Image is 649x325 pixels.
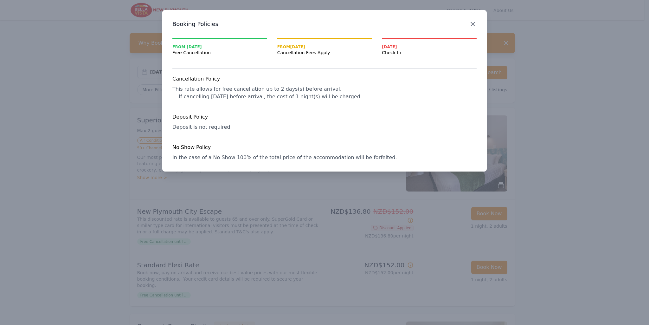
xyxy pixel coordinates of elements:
[172,49,267,56] span: Free Cancellation
[172,44,267,49] span: From [DATE]
[172,124,230,130] span: Deposit is not required
[277,49,372,56] span: Cancellation Fees Apply
[172,86,362,100] span: This rate allows for free cancellation up to 2 days(s) before arrival. If cancelling [DATE] befor...
[172,75,477,83] h4: Cancellation Policy
[172,38,477,56] nav: Progress mt-20
[277,44,372,49] span: From [DATE]
[382,49,477,56] span: Check In
[382,44,477,49] span: [DATE]
[172,20,477,28] h3: Booking Policies
[172,144,477,151] h4: No Show Policy
[172,113,477,121] h4: Deposit Policy
[172,154,397,160] span: In the case of a No Show 100% of the total price of the accommodation will be forfeited.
